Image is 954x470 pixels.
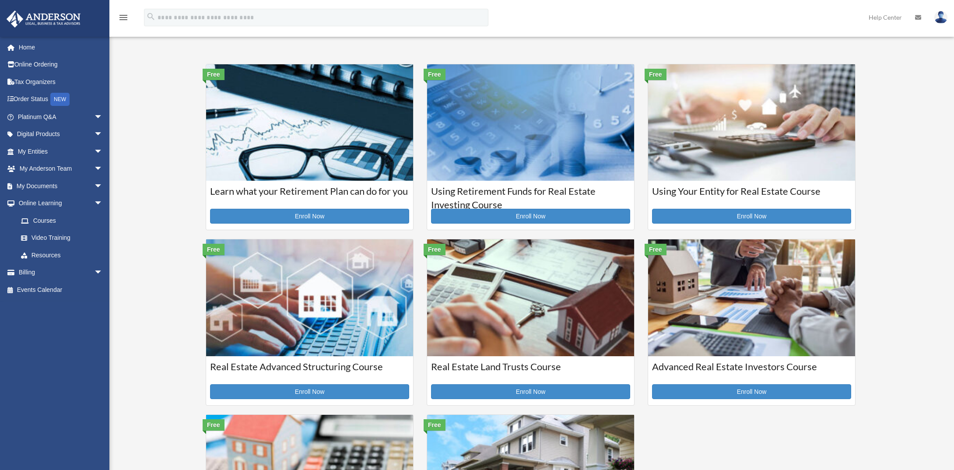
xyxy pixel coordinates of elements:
[203,69,224,80] div: Free
[146,12,156,21] i: search
[6,73,116,91] a: Tax Organizers
[94,108,112,126] span: arrow_drop_down
[934,11,947,24] img: User Pic
[94,177,112,195] span: arrow_drop_down
[6,39,116,56] a: Home
[431,209,630,224] a: Enroll Now
[203,244,224,255] div: Free
[94,160,112,178] span: arrow_drop_down
[203,419,224,431] div: Free
[94,264,112,282] span: arrow_drop_down
[210,209,409,224] a: Enroll Now
[12,212,112,229] a: Courses
[431,384,630,399] a: Enroll Now
[12,229,116,247] a: Video Training
[118,12,129,23] i: menu
[118,15,129,23] a: menu
[6,195,116,212] a: Online Learningarrow_drop_down
[6,177,116,195] a: My Documentsarrow_drop_down
[4,11,83,28] img: Anderson Advisors Platinum Portal
[645,244,666,255] div: Free
[6,108,116,126] a: Platinum Q&Aarrow_drop_down
[652,384,851,399] a: Enroll Now
[645,69,666,80] div: Free
[50,93,70,106] div: NEW
[12,246,116,264] a: Resources
[94,126,112,144] span: arrow_drop_down
[652,209,851,224] a: Enroll Now
[6,281,116,298] a: Events Calendar
[6,91,116,109] a: Order StatusNEW
[424,419,445,431] div: Free
[652,360,851,382] h3: Advanced Real Estate Investors Course
[424,69,445,80] div: Free
[6,126,116,143] a: Digital Productsarrow_drop_down
[6,264,116,281] a: Billingarrow_drop_down
[94,195,112,213] span: arrow_drop_down
[431,185,630,207] h3: Using Retirement Funds for Real Estate Investing Course
[210,185,409,207] h3: Learn what your Retirement Plan can do for you
[6,160,116,178] a: My Anderson Teamarrow_drop_down
[94,143,112,161] span: arrow_drop_down
[210,360,409,382] h3: Real Estate Advanced Structuring Course
[210,384,409,399] a: Enroll Now
[424,244,445,255] div: Free
[6,56,116,74] a: Online Ordering
[652,185,851,207] h3: Using Your Entity for Real Estate Course
[431,360,630,382] h3: Real Estate Land Trusts Course
[6,143,116,160] a: My Entitiesarrow_drop_down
